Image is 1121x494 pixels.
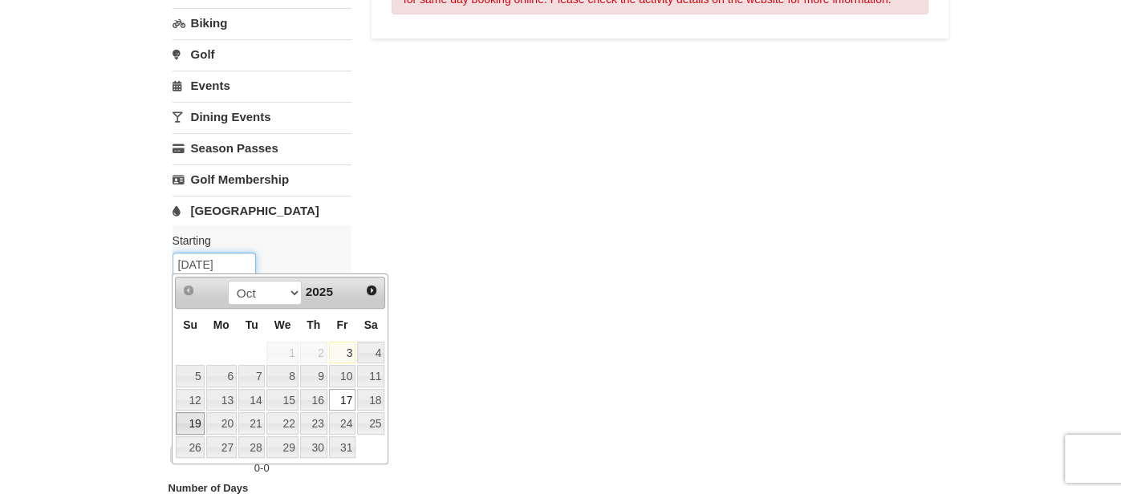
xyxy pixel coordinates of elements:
[329,365,356,387] a: 10
[206,365,237,387] a: 6
[176,365,204,387] a: 5
[357,342,384,364] a: 4
[238,365,266,387] a: 7
[176,436,204,459] a: 26
[329,436,356,459] a: 31
[176,412,204,435] a: 19
[329,389,356,411] a: 17
[173,164,351,194] a: Golf Membership
[238,412,266,435] a: 21
[266,436,298,459] a: 29
[306,285,333,298] span: 2025
[365,284,378,297] span: Next
[173,39,351,69] a: Golf
[266,412,298,435] a: 22
[173,233,339,249] label: Starting
[329,412,356,435] a: 24
[173,133,351,163] a: Season Passes
[182,284,195,297] span: Prev
[300,389,327,411] a: 16
[238,389,266,411] a: 14
[274,318,291,331] span: Wednesday
[183,318,197,331] span: Sunday
[300,412,327,435] a: 23
[300,436,327,459] a: 30
[213,318,229,331] span: Monday
[263,462,269,474] span: 0
[173,196,351,225] a: [GEOGRAPHIC_DATA]
[357,412,384,435] a: 25
[266,342,298,364] span: 1
[206,436,237,459] a: 27
[238,436,266,459] a: 28
[336,318,347,331] span: Friday
[169,482,249,494] strong: Number of Days
[177,279,200,302] a: Prev
[266,389,298,411] a: 15
[300,342,327,364] span: 2
[361,279,384,302] a: Next
[206,412,237,435] a: 20
[173,460,351,476] label: -
[173,71,351,100] a: Events
[307,318,320,331] span: Thursday
[357,365,384,387] a: 11
[206,389,237,411] a: 13
[300,365,327,387] a: 9
[173,102,351,132] a: Dining Events
[254,462,260,474] span: 0
[357,389,384,411] a: 18
[364,318,378,331] span: Saturday
[329,342,356,364] a: 3
[176,389,204,411] a: 12
[266,365,298,387] a: 8
[246,318,258,331] span: Tuesday
[173,8,351,38] a: Biking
